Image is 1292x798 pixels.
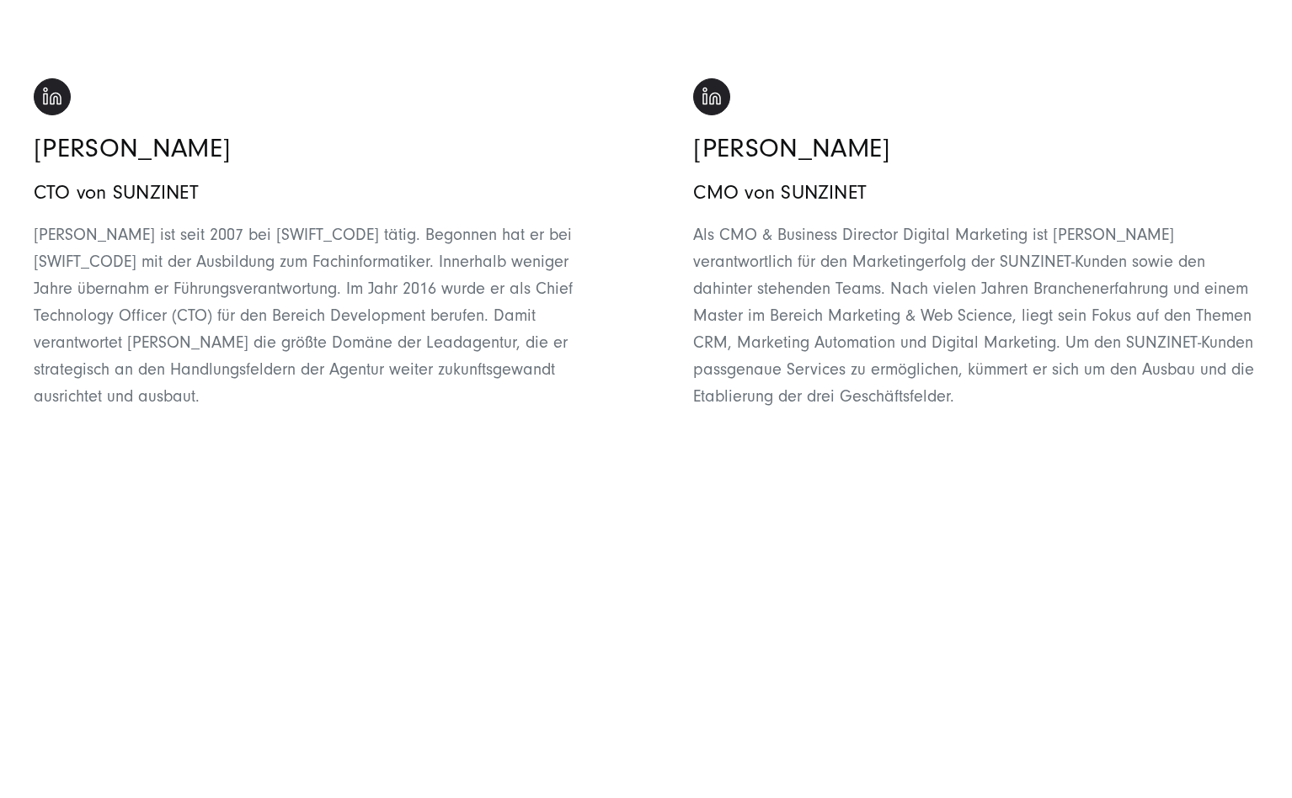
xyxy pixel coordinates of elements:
[34,132,599,164] h2: [PERSON_NAME]
[34,78,71,115] img: linkedin-black
[693,132,1258,164] h2: [PERSON_NAME]
[693,226,1254,406] span: Als CMO & Business Director Digital Marketing ist [PERSON_NAME] verantwortlich für den Marketinge...
[693,78,730,115] img: linkedin-black
[34,226,573,406] span: [PERSON_NAME] ist seit 2007 bei [SWIFT_CODE] tätig. Begonnen hat er bei [SWIFT_CODE] mit der Ausb...
[693,476,1258,793] iframe: HubSpot Video
[34,75,71,113] a: linkedin-black
[693,181,1258,205] h3: CMO von SUNZINET
[34,476,599,793] iframe: HubSpot Video
[693,75,730,113] a: linkedin-black
[34,181,599,205] h3: CTO von SUNZINET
